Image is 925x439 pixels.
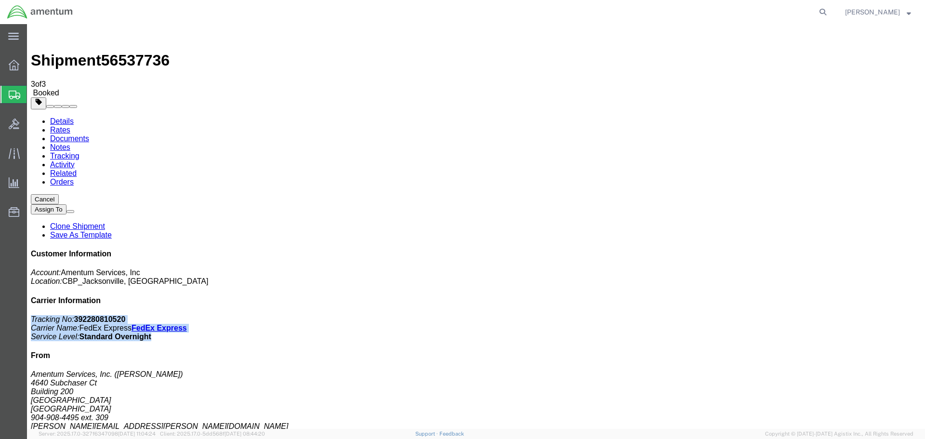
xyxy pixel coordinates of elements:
img: logo [7,5,73,19]
span: Server: 2025.17.0-327f6347098 [39,431,156,437]
span: Nick Riddle [845,7,900,17]
span: Client: 2025.17.0-5dd568f [160,431,265,437]
span: [DATE] 08:44:20 [225,431,265,437]
span: Copyright © [DATE]-[DATE] Agistix Inc., All Rights Reserved [765,430,913,438]
button: [PERSON_NAME] [845,6,912,18]
a: Support [415,431,439,437]
iframe: FS Legacy Container [27,24,925,429]
a: Feedback [439,431,464,437]
span: [DATE] 11:04:24 [118,431,156,437]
